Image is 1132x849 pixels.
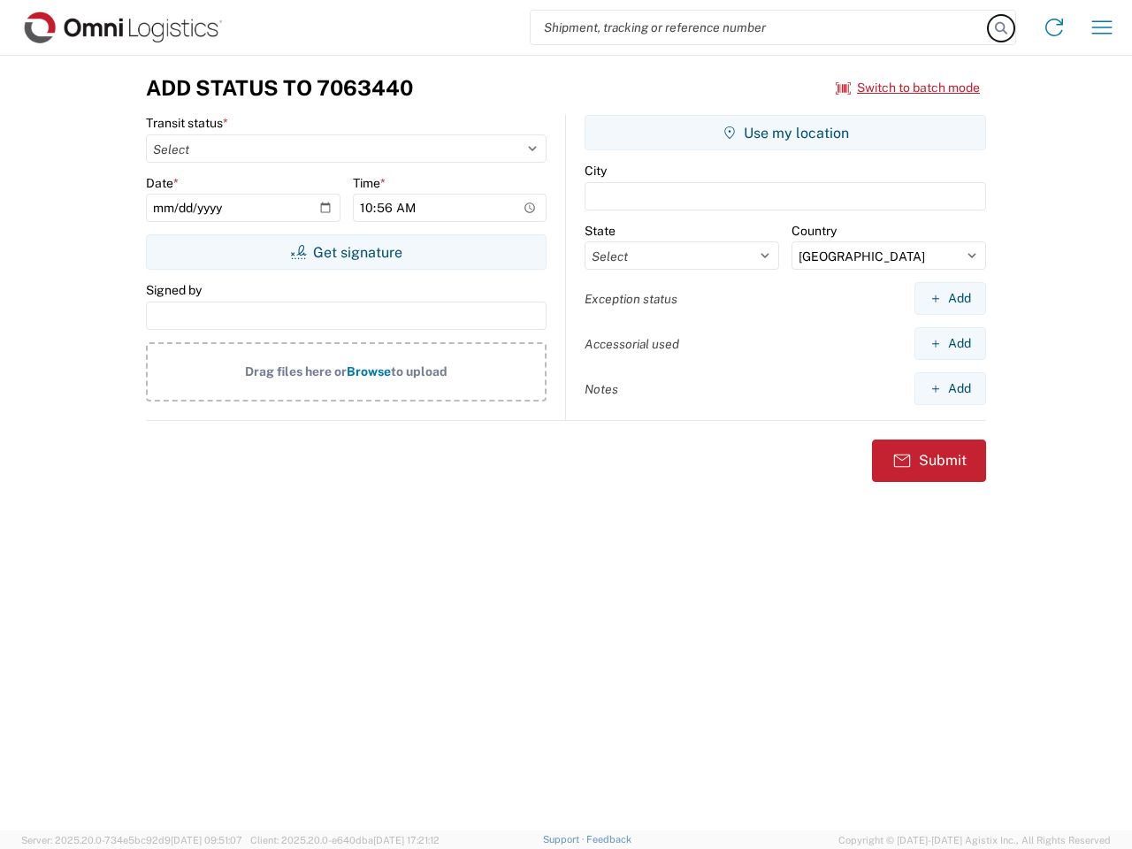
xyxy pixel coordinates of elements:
a: Support [543,834,587,845]
button: Add [914,372,986,405]
span: Browse [347,364,391,379]
span: Client: 2025.20.0-e640dba [250,835,440,845]
button: Get signature [146,234,547,270]
span: Drag files here or [245,364,347,379]
label: Notes [585,381,618,397]
label: Accessorial used [585,336,679,352]
span: to upload [391,364,447,379]
span: Copyright © [DATE]-[DATE] Agistix Inc., All Rights Reserved [838,832,1111,848]
a: Feedback [586,834,631,845]
label: Time [353,175,386,191]
label: Signed by [146,282,202,298]
label: State [585,223,616,239]
label: Exception status [585,291,677,307]
span: [DATE] 17:21:12 [373,835,440,845]
input: Shipment, tracking or reference number [531,11,989,44]
label: Transit status [146,115,228,131]
h3: Add Status to 7063440 [146,75,413,101]
label: City [585,163,607,179]
span: [DATE] 09:51:07 [171,835,242,845]
label: Date [146,175,179,191]
button: Use my location [585,115,986,150]
span: Server: 2025.20.0-734e5bc92d9 [21,835,242,845]
button: Switch to batch mode [836,73,980,103]
button: Add [914,282,986,315]
label: Country [792,223,837,239]
button: Add [914,327,986,360]
button: Submit [872,440,986,482]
